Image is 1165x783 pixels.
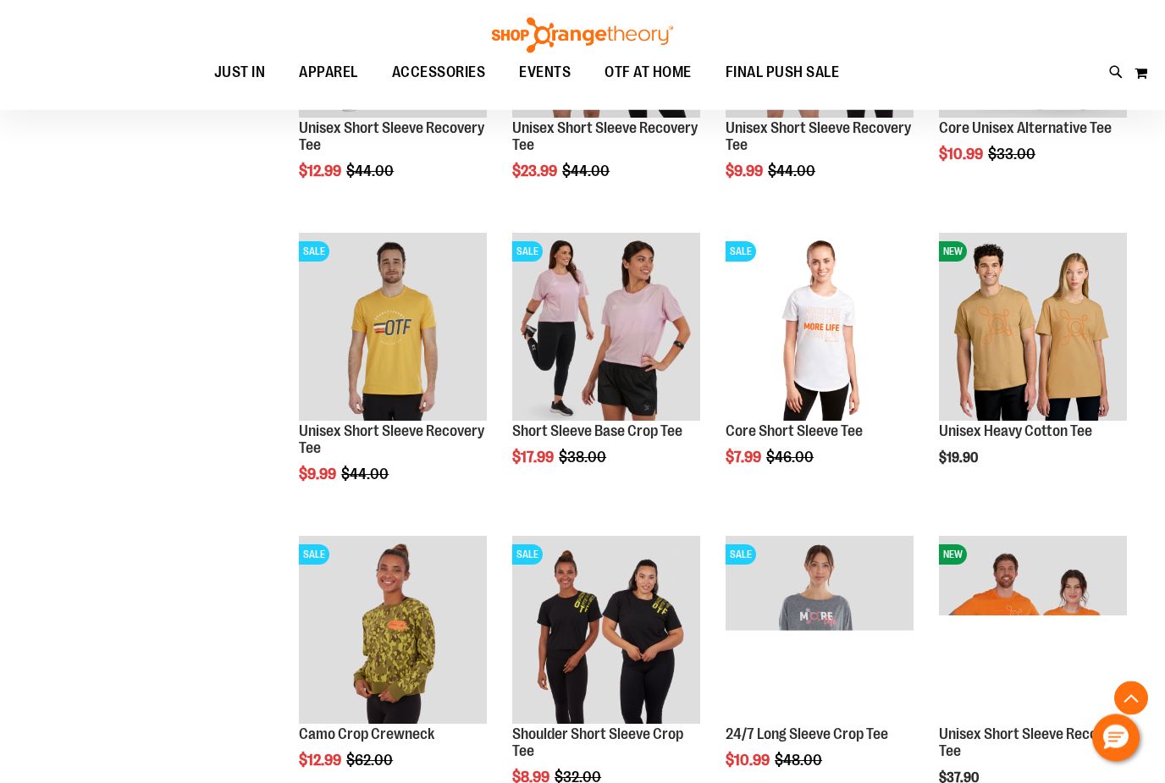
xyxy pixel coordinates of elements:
[726,753,772,769] span: $10.99
[588,53,709,92] a: OTF AT HOME
[502,53,588,92] a: EVENTS
[299,466,339,483] span: $9.99
[939,120,1112,137] a: Core Unisex Alternative Tee
[939,537,1127,725] img: Unisex Short Sleeve Recovery Tee
[489,18,676,53] img: Shop Orangetheory
[766,449,816,466] span: $46.00
[299,53,358,91] span: APPAREL
[726,234,914,422] img: Product image for Core Short Sleeve Tee
[299,537,487,727] a: Product image for Camo Crop CrewneckSALE
[341,466,391,483] span: $44.00
[512,537,700,727] a: Product image for Shoulder Short Sleeve Crop TeeSALE
[346,753,395,769] span: $62.00
[512,120,698,154] a: Unisex Short Sleeve Recovery Tee
[512,423,682,440] a: Short Sleeve Base Crop Tee
[562,163,612,180] span: $44.00
[939,726,1124,760] a: Unisex Short Sleeve Recovery Tee
[988,146,1038,163] span: $33.00
[519,53,571,91] span: EVENTS
[512,234,700,422] img: Product image for Short Sleeve Base Crop Tee
[346,163,396,180] span: $44.00
[939,423,1092,440] a: Unisex Heavy Cotton Tee
[717,225,922,510] div: product
[939,545,967,565] span: NEW
[299,423,484,457] a: Unisex Short Sleeve Recovery Tee
[605,53,692,91] span: OTF AT HOME
[299,234,487,422] img: Product image for Unisex Short Sleeve Recovery Tee
[726,726,888,743] a: 24/7 Long Sleeve Crop Tee
[726,423,863,440] a: Core Short Sleeve Tee
[726,120,911,154] a: Unisex Short Sleeve Recovery Tee
[299,242,329,262] span: SALE
[282,53,375,91] a: APPAREL
[930,225,1135,510] div: product
[512,242,543,262] span: SALE
[726,53,840,91] span: FINAL PUSH SALE
[214,53,266,91] span: JUST IN
[726,234,914,424] a: Product image for Core Short Sleeve TeeSALE
[1114,681,1148,715] button: Back To Top
[939,537,1127,727] a: Unisex Short Sleeve Recovery TeeNEW
[939,451,980,466] span: $19.90
[299,120,484,154] a: Unisex Short Sleeve Recovery Tee
[512,726,683,760] a: Shoulder Short Sleeve Crop Tee
[768,163,818,180] span: $44.00
[299,537,487,725] img: Product image for Camo Crop Crewneck
[1092,714,1140,762] button: Hello, have a question? Let’s chat.
[512,163,560,180] span: $23.99
[299,234,487,424] a: Product image for Unisex Short Sleeve Recovery TeeSALE
[504,225,709,510] div: product
[939,234,1127,422] img: Unisex Heavy Cotton Tee
[197,53,283,92] a: JUST IN
[775,753,825,769] span: $48.00
[290,225,495,526] div: product
[559,449,609,466] span: $38.00
[939,242,967,262] span: NEW
[726,449,764,466] span: $7.99
[726,545,756,565] span: SALE
[939,146,986,163] span: $10.99
[726,242,756,262] span: SALE
[299,163,344,180] span: $12.99
[512,537,700,725] img: Product image for Shoulder Short Sleeve Crop Tee
[512,234,700,424] a: Product image for Short Sleeve Base Crop TeeSALE
[709,53,857,92] a: FINAL PUSH SALE
[299,545,329,565] span: SALE
[726,537,914,727] a: Product image for 24/7 Long Sleeve Crop TeeSALE
[512,545,543,565] span: SALE
[726,163,765,180] span: $9.99
[375,53,503,92] a: ACCESSORIES
[939,234,1127,424] a: Unisex Heavy Cotton TeeNEW
[512,449,556,466] span: $17.99
[392,53,486,91] span: ACCESSORIES
[299,753,344,769] span: $12.99
[299,726,434,743] a: Camo Crop Crewneck
[726,537,914,725] img: Product image for 24/7 Long Sleeve Crop Tee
